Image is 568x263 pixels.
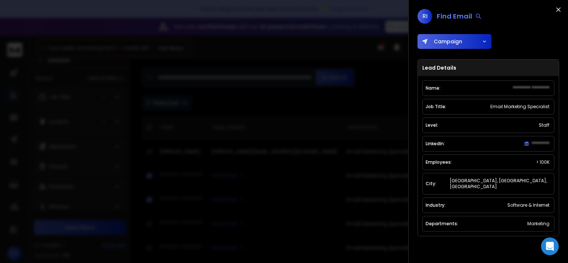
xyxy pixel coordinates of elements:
div: > 100K [535,158,551,167]
div: Software & Internet [506,201,551,210]
div: [GEOGRAPHIC_DATA], [GEOGRAPHIC_DATA], [GEOGRAPHIC_DATA] [448,176,551,191]
div: Email Marketing Specialist [489,102,551,111]
p: Industry: [426,202,446,208]
p: City: [426,181,436,187]
p: Level: [426,122,438,128]
div: Marketing [526,219,551,228]
p: Departments: [426,221,458,227]
p: Job Title: [426,104,446,110]
p: Employees: [426,159,452,165]
div: Find Email [437,11,482,21]
span: RI [417,9,432,24]
p: Name: [426,85,440,91]
div: Open Intercom Messenger [541,237,559,255]
h3: Lead Details [418,60,559,76]
div: Staff [537,121,551,130]
p: LinkedIn: [426,141,445,147]
span: Campaign [431,38,462,45]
